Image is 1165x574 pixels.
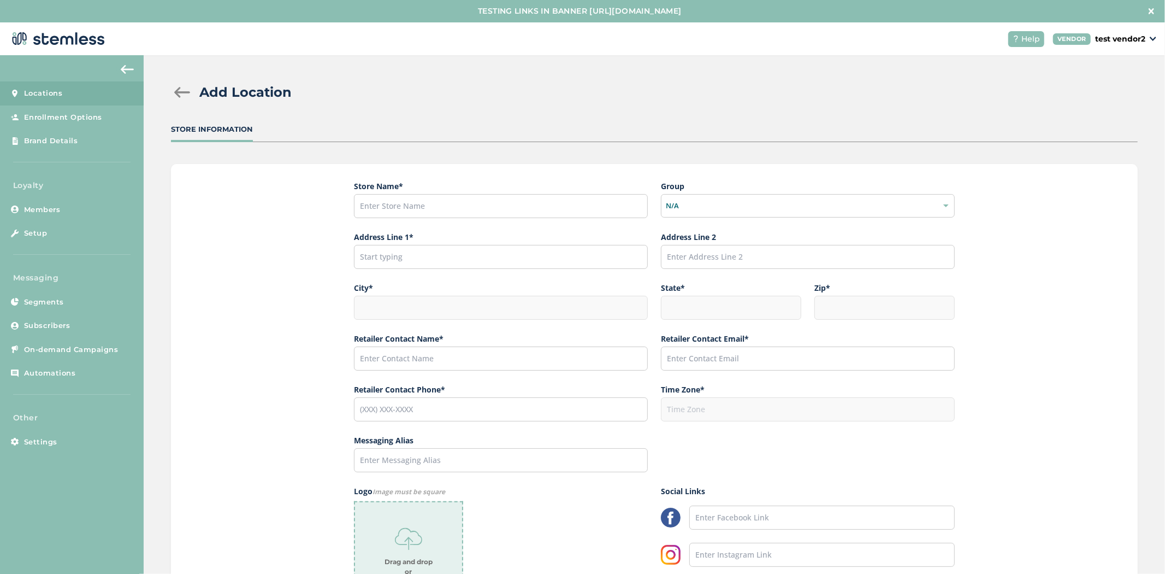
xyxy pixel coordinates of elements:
[1110,522,1165,574] iframe: Chat Widget
[24,368,76,379] span: Automations
[661,333,955,344] label: Retailer Contact Email
[354,231,648,243] label: Address Line 1*
[121,65,134,74] img: icon-arrow-back-accent-c549486e.svg
[24,228,48,239] span: Setup
[1013,36,1019,42] img: icon-help-white-03924b79.svg
[814,282,955,294] label: Zip
[354,435,648,446] label: Messaging Alias
[171,124,253,135] div: Store Information
[661,282,801,294] label: State
[24,204,61,215] span: Members
[11,5,1149,17] label: TESTING LINKS IN BANNER [URL][DOMAIN_NAME]
[24,136,78,147] span: Brand Details
[354,485,648,497] label: Logo
[354,448,648,472] input: Enter Messaging Alias
[24,437,57,448] span: Settings
[661,508,681,528] img: LzgAAAAASUVORK5CYII=
[24,297,64,308] span: Segments
[1021,33,1040,45] span: Help
[661,194,955,218] div: N/A
[9,28,105,50] img: logo-dark-0685b13c.svg
[354,397,648,421] input: (XXX) XXX-XXXX
[661,347,955,371] input: Enter Contact Email
[354,245,648,269] input: Start typing
[354,347,648,371] input: Enter Contact Name
[199,83,292,102] h2: Add Location
[24,344,119,355] span: On-demand Campaigns
[1150,37,1156,41] img: icon_down-arrow-small-66adaf34.svg
[1095,33,1145,45] p: test vendor2
[24,112,102,123] span: Enrollment Options
[354,384,648,395] label: Retailer Contact Phone*
[661,545,681,565] img: 8YMpSc0wJVRgAAAABJRU5ErkJggg==
[1149,8,1154,14] img: icon-close-white-1ed751a3.svg
[354,194,648,218] input: Enter Store Name
[354,333,648,344] label: Retailer Contact Name
[354,282,648,294] label: City
[661,245,955,269] input: Enter Address Line 2
[395,525,422,553] img: icon-upload-85c7ce17.svg
[354,180,648,192] label: Store Name
[661,485,955,497] label: Social Links
[689,506,955,530] input: Enter Facebook Link
[24,88,63,99] span: Locations
[1053,33,1091,45] div: VENDOR
[661,384,955,395] label: Time Zone
[689,543,955,567] input: Enter Instagram Link
[24,320,70,331] span: Subscribers
[372,487,445,496] span: Image must be square
[661,231,955,243] label: Address Line 2
[661,180,955,192] label: Group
